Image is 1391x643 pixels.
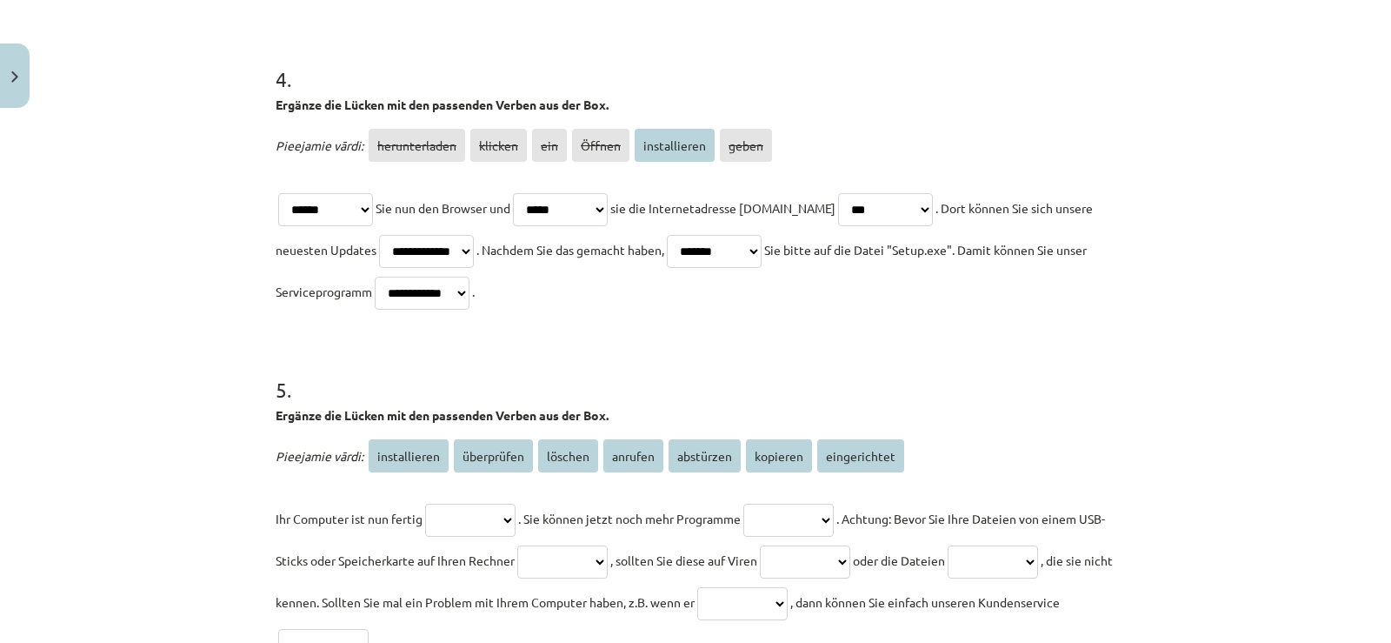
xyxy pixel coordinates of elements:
[669,439,741,472] span: abstürzen
[635,129,715,162] span: installieren
[276,347,1115,401] h1: 5 .
[476,242,664,258] span: . Nachdem Sie das gemacht haben,
[276,511,423,526] span: Ihr Computer ist nun fertig
[532,129,567,162] span: ein
[610,200,835,216] span: sie die Internetadresse [DOMAIN_NAME]
[472,284,475,299] span: .
[853,553,945,568] span: oder die Dateien
[276,137,363,153] span: Pieejamie vārdi:
[538,439,598,472] span: löschen
[518,511,741,526] span: . Sie können jetzt noch mehr Programme
[572,129,629,162] span: Öffnen
[276,448,363,464] span: Pieejamie vārdi:
[376,200,510,216] span: Sie nun den Browser und
[817,439,904,472] span: eingerichtet
[11,71,18,83] img: icon-close-lesson-0947bae3869378f0d4975bcd49f059093ad1ed9edebbc8119c70593378902aed.svg
[790,594,1060,610] span: , dann können Sie einfach unseren Kundenservice
[276,97,609,112] strong: Ergänze die Lücken mit den passenden Verben aus der Box.
[369,439,449,472] span: installieren
[470,129,527,162] span: klicken
[720,129,772,162] span: geben
[746,439,812,472] span: kopieren
[276,37,1115,90] h1: 4 .
[369,129,465,162] span: herunterladen
[454,439,533,472] span: überprüfen
[603,439,663,472] span: anrufen
[276,407,609,423] strong: Ergänze die Lücken mit den passenden Verben aus der Box.
[610,553,757,568] span: , sollten Sie diese auf Viren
